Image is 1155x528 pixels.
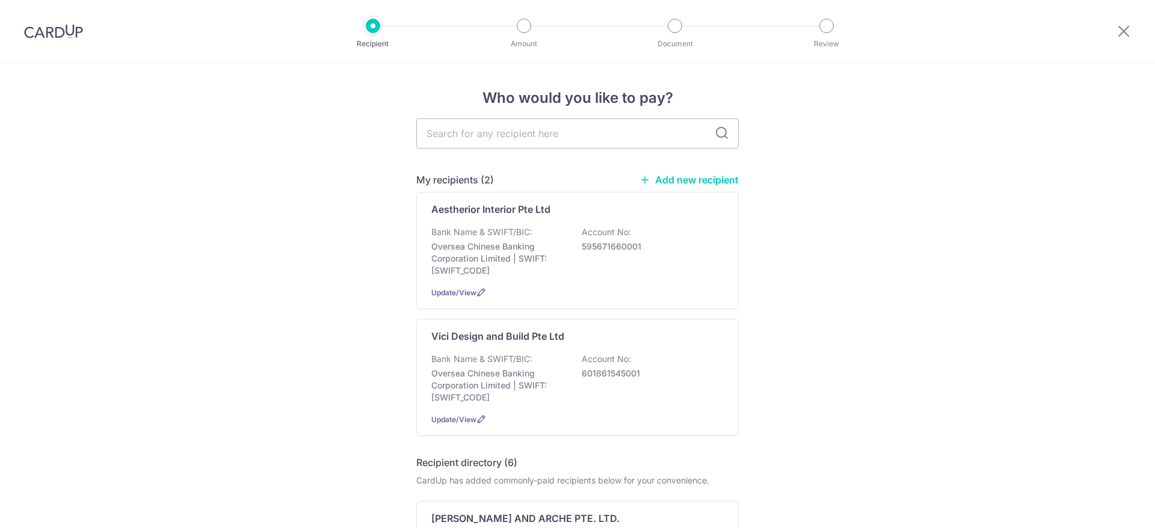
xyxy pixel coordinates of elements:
[582,226,631,238] p: Account No:
[431,288,476,297] a: Update/View
[630,38,719,50] p: Document
[639,174,739,186] a: Add new recipient
[431,226,532,238] p: Bank Name & SWIFT/BIC:
[416,173,494,187] h5: My recipients (2)
[431,511,620,526] p: [PERSON_NAME] AND ARCHE PTE. LTD.
[431,241,566,277] p: Oversea Chinese Banking Corporation Limited | SWIFT: [SWIFT_CODE]
[782,38,871,50] p: Review
[479,38,568,50] p: Amount
[431,367,566,404] p: Oversea Chinese Banking Corporation Limited | SWIFT: [SWIFT_CODE]
[1078,492,1143,522] iframe: Opens a widget where you can find more information
[582,353,631,365] p: Account No:
[416,455,517,470] h5: Recipient directory (6)
[431,329,564,343] p: Vici Design and Build Pte Ltd
[416,118,739,149] input: Search for any recipient here
[582,367,716,379] p: 601861545001
[416,474,739,487] div: CardUp has added commonly-paid recipients below for your convenience.
[431,202,550,216] p: Aestherior Interior Pte Ltd
[24,24,83,38] img: CardUp
[582,241,716,253] p: 595671660001
[431,415,476,424] a: Update/View
[328,38,417,50] p: Recipient
[431,353,532,365] p: Bank Name & SWIFT/BIC:
[416,87,739,109] h4: Who would you like to pay?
